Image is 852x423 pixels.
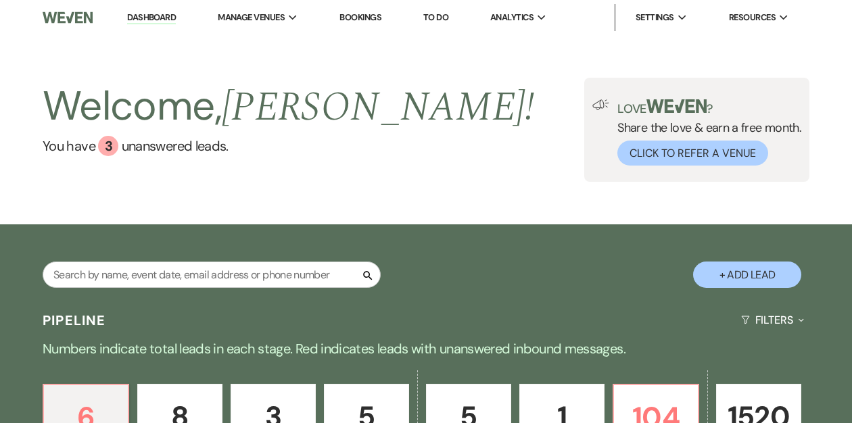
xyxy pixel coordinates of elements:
a: To Do [423,11,448,23]
span: Analytics [490,11,534,24]
button: Filters [736,302,809,338]
button: + Add Lead [693,262,801,288]
a: You have 3 unanswered leads. [43,136,534,156]
a: Dashboard [127,11,176,24]
img: loud-speaker-illustration.svg [592,99,609,110]
span: Manage Venues [218,11,285,24]
a: Bookings [339,11,381,23]
button: Click to Refer a Venue [617,141,768,166]
div: Share the love & earn a free month. [609,99,801,166]
input: Search by name, event date, email address or phone number [43,262,381,288]
div: 3 [98,136,118,156]
img: weven-logo-green.svg [646,99,707,113]
span: [PERSON_NAME] ! [222,76,534,139]
span: Resources [729,11,776,24]
h3: Pipeline [43,311,106,330]
span: Settings [636,11,674,24]
h2: Welcome, [43,78,534,136]
p: Love ? [617,99,801,115]
img: Weven Logo [43,3,93,32]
